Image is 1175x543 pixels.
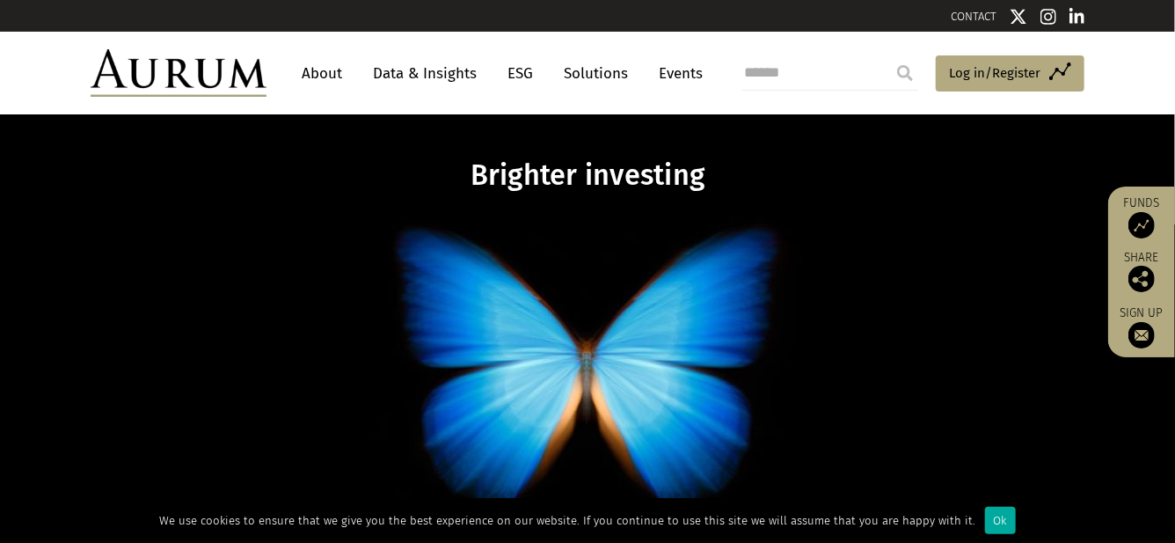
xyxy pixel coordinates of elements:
[936,55,1084,92] a: Log in/Register
[1010,8,1027,26] img: Twitter icon
[949,62,1040,84] span: Log in/Register
[650,57,703,90] a: Events
[1117,252,1166,292] div: Share
[248,158,927,193] h1: Brighter investing
[1117,305,1166,349] a: Sign up
[1128,212,1155,238] img: Access Funds
[985,507,1016,534] div: Ok
[1128,266,1155,292] img: Share this post
[887,55,923,91] input: Submit
[91,49,266,97] img: Aurum
[1117,195,1166,238] a: Funds
[951,10,996,23] a: CONTACT
[499,57,542,90] a: ESG
[1040,8,1056,26] img: Instagram icon
[555,57,637,90] a: Solutions
[1069,8,1085,26] img: Linkedin icon
[293,57,351,90] a: About
[364,57,485,90] a: Data & Insights
[1128,322,1155,349] img: Sign up to our newsletter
